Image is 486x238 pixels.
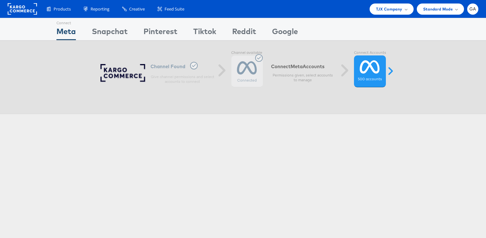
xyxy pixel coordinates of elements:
[144,26,177,40] div: Pinterest
[151,74,214,84] p: Give channel permissions and select accounts to connect
[193,26,216,40] div: Tiktok
[129,6,145,12] span: Creative
[232,26,256,40] div: Reddit
[56,18,76,26] div: Connect
[271,73,335,83] p: Permissions given, select accounts to manage
[354,50,386,55] label: Connect Accounts
[272,26,298,40] div: Google
[91,6,109,12] span: Reporting
[165,6,184,12] span: Feed Suite
[92,26,128,40] div: Snapchat
[151,62,214,71] h6: Channel Found
[271,63,335,69] h6: Connect Accounts
[291,63,303,69] span: meta
[358,77,382,82] label: 500 accounts
[376,6,402,12] span: TJX Company
[54,6,71,12] span: Products
[56,26,76,40] div: Meta
[423,6,453,12] span: Standard Mode
[231,50,263,55] label: Channel available
[469,7,476,11] span: GA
